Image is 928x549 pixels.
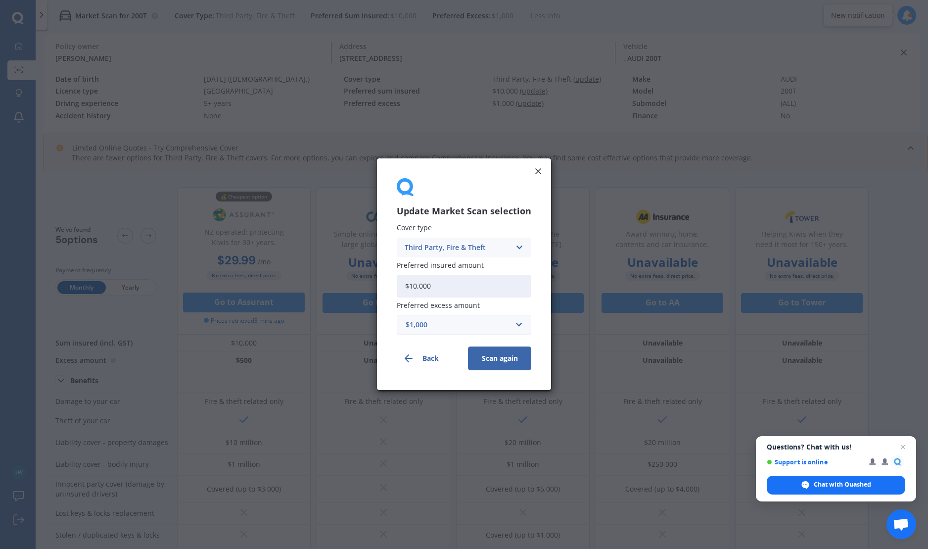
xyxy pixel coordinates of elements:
[767,443,905,451] span: Questions? Chat with us!
[886,509,916,539] a: Open chat
[397,260,484,270] span: Preferred insured amount
[767,458,862,466] span: Support is online
[397,206,531,217] h3: Update Market Scan selection
[397,347,460,371] button: Back
[397,223,432,233] span: Cover type
[397,275,531,298] input: Enter amount
[406,320,510,331] div: $1,000
[767,476,905,495] span: Chat with Quashed
[814,480,871,489] span: Chat with Quashed
[397,301,480,310] span: Preferred excess amount
[468,347,531,371] button: Scan again
[405,242,510,253] div: Third Party, Fire & Theft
